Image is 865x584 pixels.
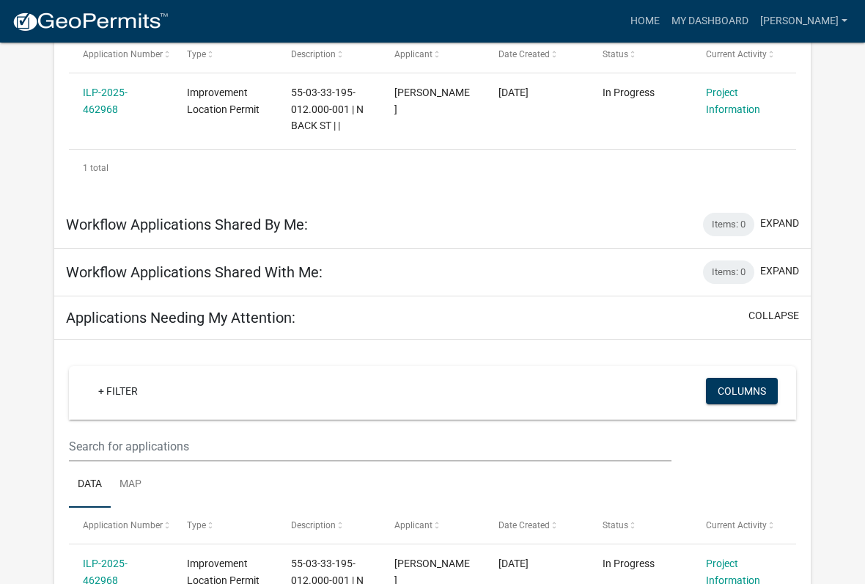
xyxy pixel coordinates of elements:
[187,520,206,530] span: Type
[603,87,655,98] span: In Progress
[498,87,529,98] span: 08/12/2025
[69,150,796,186] div: 1 total
[66,309,295,326] h5: Applications Needing My Attention:
[498,520,550,530] span: Date Created
[706,49,767,59] span: Current Activity
[394,520,432,530] span: Applicant
[187,49,206,59] span: Type
[291,49,336,59] span: Description
[498,558,529,569] span: 08/12/2025
[706,378,778,404] button: Columns
[603,520,628,530] span: Status
[173,508,277,543] datatable-header-cell: Type
[760,263,799,279] button: expand
[589,37,693,72] datatable-header-cell: Status
[760,216,799,231] button: expand
[111,461,150,508] a: Map
[380,508,485,543] datatable-header-cell: Applicant
[754,7,853,35] a: [PERSON_NAME]
[83,87,128,115] a: ILP-2025-462968
[69,431,671,461] input: Search for applications
[666,7,754,35] a: My Dashboard
[394,49,432,59] span: Applicant
[69,461,111,508] a: Data
[291,520,336,530] span: Description
[706,520,767,530] span: Current Activity
[589,508,693,543] datatable-header-cell: Status
[498,49,550,59] span: Date Created
[69,508,173,543] datatable-header-cell: Application Number
[703,213,754,236] div: Items: 0
[291,87,364,132] span: 55-03-33-195-012.000-001 | N BACK ST | |
[603,558,655,569] span: In Progress
[69,37,173,72] datatable-header-cell: Application Number
[706,87,760,115] a: Project Information
[394,87,470,115] span: Donna
[692,508,796,543] datatable-header-cell: Current Activity
[485,37,589,72] datatable-header-cell: Date Created
[380,37,485,72] datatable-header-cell: Applicant
[703,260,754,284] div: Items: 0
[66,263,323,281] h5: Workflow Applications Shared With Me:
[485,508,589,543] datatable-header-cell: Date Created
[173,37,277,72] datatable-header-cell: Type
[692,37,796,72] datatable-header-cell: Current Activity
[276,508,380,543] datatable-header-cell: Description
[276,37,380,72] datatable-header-cell: Description
[86,378,150,404] a: + Filter
[625,7,666,35] a: Home
[603,49,628,59] span: Status
[187,87,259,115] span: Improvement Location Permit
[83,49,163,59] span: Application Number
[748,308,799,324] button: collapse
[66,216,308,233] h5: Workflow Applications Shared By Me:
[83,520,163,530] span: Application Number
